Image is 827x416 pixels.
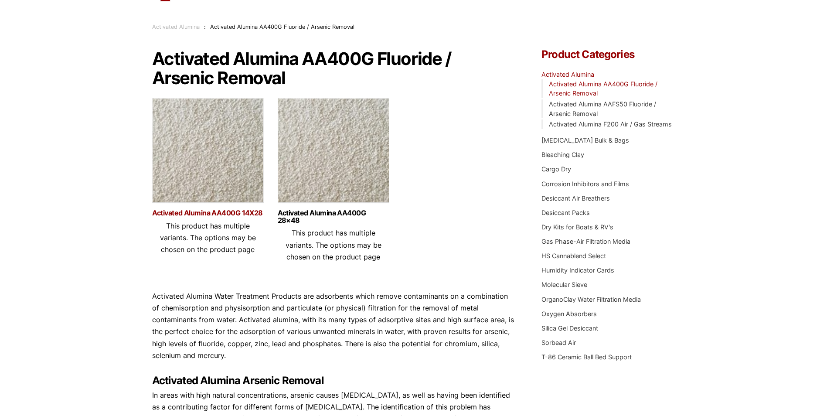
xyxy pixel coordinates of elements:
[152,49,516,88] h1: Activated Alumina AA400G Fluoride / Arsenic Removal
[541,281,587,288] a: Molecular Sieve
[541,194,610,202] a: Desiccant Air Breathers
[541,165,571,173] a: Cargo Dry
[541,49,675,60] h4: Product Categories
[541,353,632,361] a: T-86 Ceramic Ball Bed Support
[286,228,381,261] span: This product has multiple variants. The options may be chosen on the product page
[549,100,656,117] a: Activated Alumina AAFS50 Fluoride / Arsenic Removal
[160,222,256,254] span: This product has multiple variants. The options may be chosen on the product page
[278,209,389,224] a: Activated Alumina AA400G 28×48
[541,209,590,216] a: Desiccant Packs
[152,290,516,361] p: Activated Alumina Water Treatment Products are adsorbents which remove contaminants on a combinat...
[541,310,597,317] a: Oxygen Absorbers
[541,238,630,245] a: Gas Phase-Air Filtration Media
[541,180,629,188] a: Corrosion Inhibitors and Films
[210,24,354,30] span: Activated Alumina AA400G Fluoride / Arsenic Removal
[541,151,584,158] a: Bleaching Clay
[152,374,324,387] strong: Activated Alumina Arsenic Removal
[541,136,629,144] a: [MEDICAL_DATA] Bulk & Bags
[541,71,594,78] a: Activated Alumina
[541,252,606,259] a: HS Cannablend Select
[549,80,657,97] a: Activated Alumina AA400G Fluoride / Arsenic Removal
[541,223,613,231] a: Dry Kits for Boats & RV's
[204,24,206,30] span: :
[541,324,598,332] a: Silica Gel Desiccant
[549,120,672,128] a: Activated Alumina F200 Air / Gas Streams
[152,24,200,30] a: Activated Alumina
[541,339,576,346] a: Sorbead Air
[541,296,641,303] a: OrganoClay Water Filtration Media
[152,209,264,217] a: Activated Alumina AA400G 14X28
[541,266,614,274] a: Humidity Indicator Cards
